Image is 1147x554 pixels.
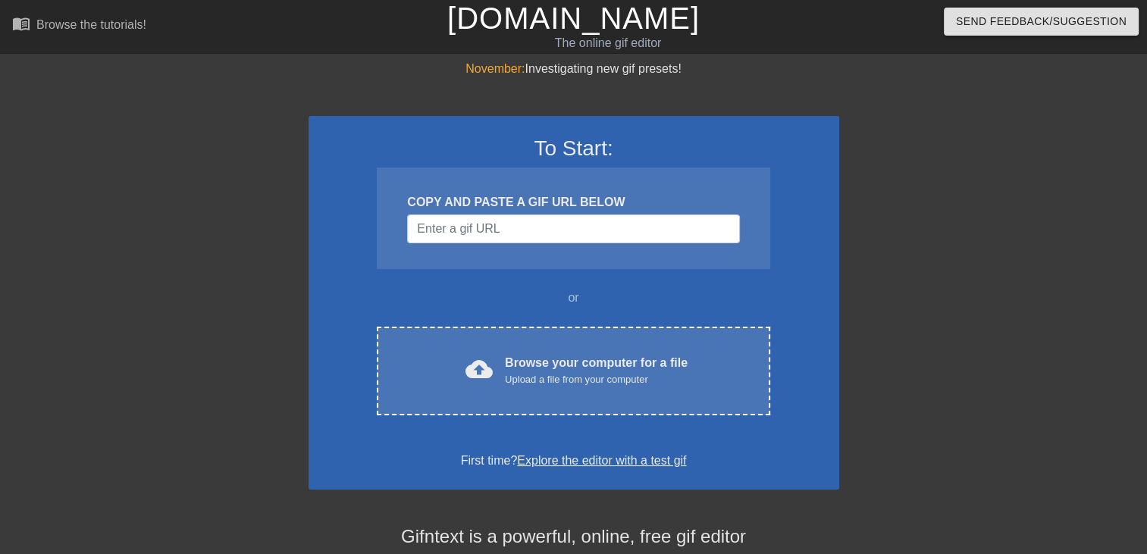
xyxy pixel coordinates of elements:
[12,14,30,33] span: menu_book
[465,62,525,75] span: November:
[36,18,146,31] div: Browse the tutorials!
[309,526,839,548] h4: Gifntext is a powerful, online, free gif editor
[956,12,1127,31] span: Send Feedback/Suggestion
[505,354,688,387] div: Browse your computer for a file
[465,355,493,383] span: cloud_upload
[328,136,820,161] h3: To Start:
[407,193,739,211] div: COPY AND PASTE A GIF URL BELOW
[447,2,700,35] a: [DOMAIN_NAME]
[12,14,146,38] a: Browse the tutorials!
[328,452,820,470] div: First time?
[517,454,686,467] a: Explore the editor with a test gif
[390,34,826,52] div: The online gif editor
[505,372,688,387] div: Upload a file from your computer
[309,60,839,78] div: Investigating new gif presets!
[407,214,739,243] input: Username
[348,289,800,307] div: or
[944,8,1139,36] button: Send Feedback/Suggestion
